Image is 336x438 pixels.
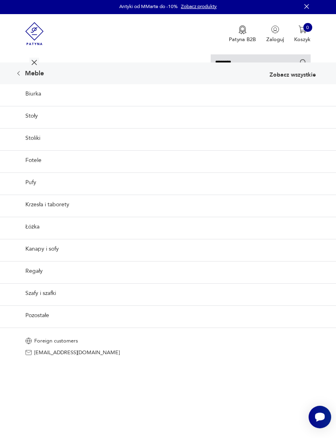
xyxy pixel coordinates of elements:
[181,3,217,10] a: Zobacz produkty
[34,350,120,355] p: [EMAIL_ADDRESS][DOMAIN_NAME]
[309,406,331,428] iframe: Smartsupp widget button
[270,72,316,78] a: Zobacz wszystkie
[25,14,44,53] img: Patyna - sklep z meblami i dekoracjami vintage
[229,36,256,43] p: Patyna B2B
[299,25,307,33] img: Ikona koszyka
[239,25,247,34] img: Ikona medalu
[303,23,312,32] div: 0
[229,25,256,43] a: Ikona medaluPatyna B2B
[25,349,311,356] a: [EMAIL_ADDRESS][DOMAIN_NAME]
[271,25,279,33] img: Ikonka użytkownika
[25,338,32,344] img: World icon
[299,58,307,66] button: Szukaj
[25,349,32,356] img: Ikona koperty
[294,25,311,43] button: 0Koszyk
[119,3,178,10] p: Antyki od MMarte do -10%
[25,338,311,344] a: Foreign customers
[294,36,311,43] p: Koszyk
[15,70,44,77] div: Meble
[229,25,256,43] button: Patyna B2B
[34,338,78,343] p: Foreign customers
[266,36,284,43] p: Zaloguj
[266,25,284,43] button: Zaloguj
